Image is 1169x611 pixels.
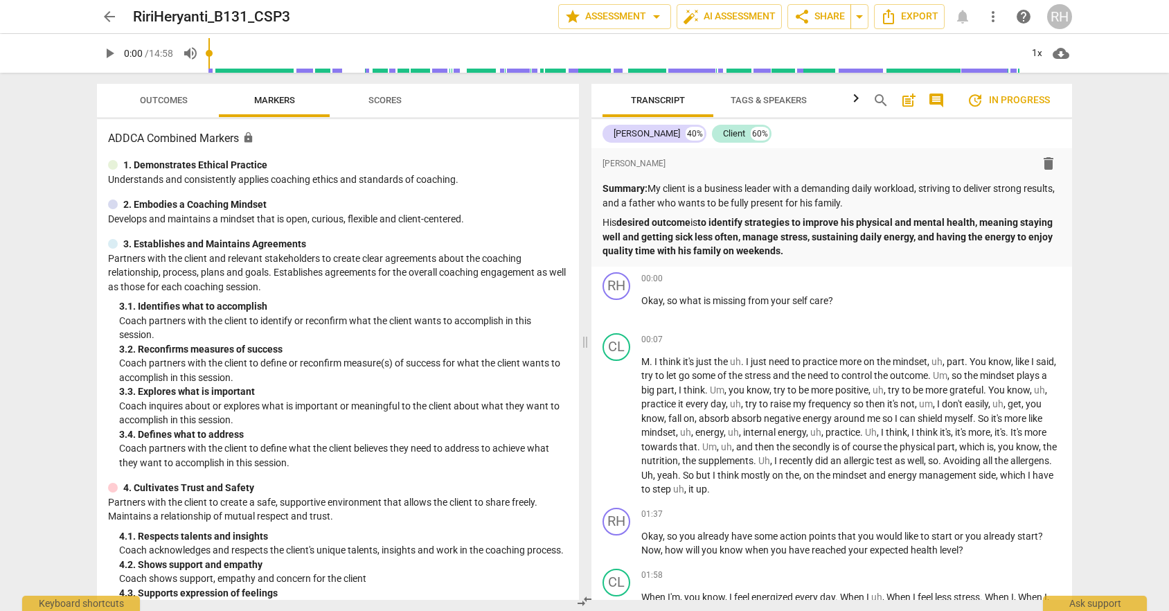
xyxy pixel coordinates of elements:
span: absorb [699,413,731,424]
span: from [748,295,771,306]
a: Help [1011,4,1036,29]
span: , [741,398,745,409]
span: Outcomes [140,95,188,105]
span: don't [942,398,965,409]
span: to [902,384,913,396]
span: , [868,384,873,396]
span: I [654,356,659,367]
span: the [1043,441,1057,452]
span: me [867,413,882,424]
span: to [759,398,770,409]
span: search [873,92,889,109]
span: know [1007,384,1030,396]
span: arrow_back [101,8,118,25]
span: Export [880,8,938,25]
span: raise [770,398,793,409]
span: , [915,398,919,409]
span: , [724,427,728,438]
span: the [994,455,1010,466]
p: Coach partners with the client to define what the client believes they need to address to achieve... [119,441,568,470]
span: the [884,441,900,452]
span: Filler word [758,455,770,466]
span: , [724,384,729,396]
span: , [988,398,992,409]
span: be [913,384,925,396]
button: Volume [178,41,203,66]
span: , [1030,384,1034,396]
span: frequency [808,398,853,409]
div: 3. 4. Defines what to address [119,427,568,442]
span: share [794,8,810,25]
span: mindset [980,370,1017,381]
span: big [641,384,657,396]
span: it's [955,427,968,438]
span: mindset [641,427,676,438]
span: be [798,384,811,396]
span: you [1026,398,1042,409]
span: know [988,356,1011,367]
span: allergic [844,455,876,466]
span: it's [991,413,1004,424]
span: is [987,441,994,452]
span: part [937,441,955,452]
span: . [697,441,702,452]
span: then [866,398,887,409]
span: star [564,8,581,25]
h3: ADDCA Combined Markers [108,130,568,147]
button: Share [787,4,851,29]
span: and [773,370,792,381]
span: volume_up [182,45,199,62]
span: , [717,441,721,452]
span: did [815,455,830,466]
span: ? [828,295,833,306]
span: 00:07 [641,334,663,346]
p: Develops and maintains a mindset that is open, curious, flexible and client-centered. [108,212,568,227]
div: RH [1047,4,1072,29]
span: know [1016,441,1039,452]
span: more [1004,413,1028,424]
p: Coach partners with the client to define or reconfirm measure(s) of success for what the client w... [119,356,568,384]
p: Partners with the client and relevant stakeholders to create clear agreements about the coaching ... [108,251,568,294]
span: need [807,370,830,381]
span: part [947,356,965,367]
span: practice [826,427,860,438]
span: Filler word [680,427,691,438]
span: more [925,384,949,396]
span: know [747,384,769,396]
span: . [983,384,988,396]
span: Filler word [1034,384,1045,396]
span: Filler word [721,441,732,452]
span: I [774,455,779,466]
span: internal [743,427,778,438]
span: I [679,384,684,396]
span: It's [1010,427,1024,438]
span: Filler word [919,398,933,409]
span: plays [1017,370,1042,381]
span: every [686,398,711,409]
button: AI Assessment [677,4,782,29]
span: I [911,427,916,438]
span: , [1003,398,1008,409]
p: 3. Establishes and Maintains Agreements [123,237,306,251]
span: Filler word [933,370,947,381]
button: Sharing summary [850,4,868,29]
span: care [810,295,828,306]
span: , [664,413,668,424]
span: go [679,370,692,381]
span: more_vert [985,8,1001,25]
div: Change speaker [603,333,630,361]
span: think [886,427,907,438]
span: energy [778,427,806,438]
span: to [792,356,803,367]
span: so [952,370,964,381]
span: so [928,455,938,466]
span: the [874,370,890,381]
span: Filler word [873,384,884,396]
span: to [830,370,841,381]
span: an [830,455,844,466]
span: is [832,441,841,452]
span: absorb [731,413,764,424]
span: to [655,370,666,381]
button: Export [874,4,945,29]
span: some [692,370,717,381]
